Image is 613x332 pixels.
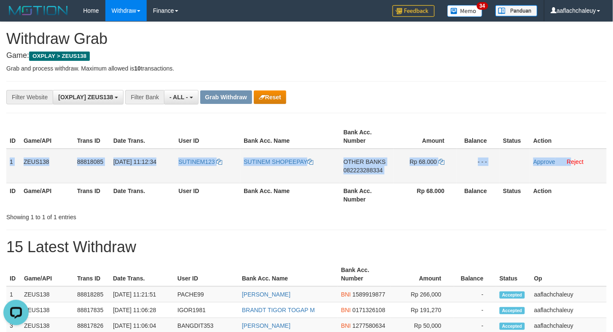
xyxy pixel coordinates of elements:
td: ZEUS138 [21,302,74,318]
th: Action [530,125,607,149]
h1: Withdraw Grab [6,30,607,47]
span: Copy 082223288334 to clipboard [344,167,383,174]
a: Copy 68000 to clipboard [438,158,444,165]
th: Rp 68.000 [394,183,457,207]
th: Date Trans. [110,262,174,286]
div: Showing 1 to 1 of 1 entries [6,210,249,221]
td: PACHE99 [174,286,239,302]
th: Bank Acc. Number [340,125,394,149]
td: IGOR1981 [174,302,239,318]
td: - [454,302,496,318]
img: panduan.png [495,5,538,16]
span: Accepted [500,291,525,299]
span: Accepted [500,323,525,330]
th: Game/API [21,262,74,286]
th: Balance [457,183,500,207]
img: Feedback.jpg [393,5,435,17]
td: Rp 191,270 [391,302,454,318]
td: aaflachchaleuy [531,302,607,318]
img: MOTION_logo.png [6,4,70,17]
th: Balance [454,262,496,286]
a: SUTINEM123 [178,158,222,165]
th: User ID [175,125,240,149]
span: OTHER BANKS [344,158,386,165]
span: [OXPLAY] ZEUS138 [58,94,113,101]
th: ID [6,262,21,286]
span: 88818085 [77,158,103,165]
th: User ID [175,183,240,207]
a: Approve [533,158,555,165]
span: Copy 1589919877 to clipboard [352,291,385,298]
th: Status [496,262,531,286]
h1: 15 Latest Withdraw [6,239,607,256]
td: - [454,286,496,302]
td: [DATE] 11:21:51 [110,286,174,302]
td: ZEUS138 [20,149,74,183]
th: Trans ID [74,125,110,149]
img: Button%20Memo.svg [447,5,483,17]
th: Status [500,125,530,149]
a: BRANDT TIGOR TOGAP M [242,307,315,313]
span: [DATE] 11:12:34 [113,158,156,165]
span: BNI [341,307,351,313]
th: Bank Acc. Name [239,262,338,286]
th: Balance [457,125,500,149]
span: BNI [341,291,351,298]
span: Accepted [500,307,525,314]
th: Trans ID [74,262,110,286]
th: ID [6,125,20,149]
div: Filter Website [6,90,53,104]
th: Bank Acc. Number [338,262,391,286]
th: Bank Acc. Name [240,183,340,207]
a: SUTINEM SHOPEEPAY [244,158,313,165]
th: Date Trans. [110,183,175,207]
button: [OXPLAY] ZEUS138 [53,90,124,104]
td: 1 [6,149,20,183]
td: [DATE] 11:06:28 [110,302,174,318]
th: Op [531,262,607,286]
th: Action [530,183,607,207]
p: Grab and process withdraw. Maximum allowed is transactions. [6,64,607,73]
a: Reject [567,158,584,165]
h4: Game: [6,52,607,60]
span: SUTINEM123 [178,158,215,165]
button: Open LiveChat chat widget [3,3,29,29]
span: - ALL - [169,94,188,101]
th: User ID [174,262,239,286]
span: BNI [341,322,351,329]
a: [PERSON_NAME] [242,291,290,298]
span: 34 [477,2,488,10]
th: Date Trans. [110,125,175,149]
th: Bank Acc. Name [240,125,340,149]
th: Amount [394,125,457,149]
span: Copy 0171326108 to clipboard [352,307,385,313]
td: - - - [457,149,500,183]
th: Game/API [20,183,74,207]
td: 1 [6,286,21,302]
span: Rp 68.000 [410,158,437,165]
th: Status [500,183,530,207]
th: ID [6,183,20,207]
td: aaflachchaleuy [531,286,607,302]
strong: 10 [134,65,141,72]
th: Bank Acc. Number [340,183,394,207]
span: Copy 1277580634 to clipboard [352,322,385,329]
td: Rp 266,000 [391,286,454,302]
button: Grab Withdraw [200,90,252,104]
td: 88817835 [74,302,110,318]
button: - ALL - [164,90,198,104]
span: OXPLAY > ZEUS138 [29,52,90,61]
th: Trans ID [74,183,110,207]
td: 88818285 [74,286,110,302]
div: Filter Bank [125,90,164,104]
td: ZEUS138 [21,286,74,302]
a: [PERSON_NAME] [242,322,290,329]
button: Reset [254,90,286,104]
th: Game/API [20,125,74,149]
th: Amount [391,262,454,286]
